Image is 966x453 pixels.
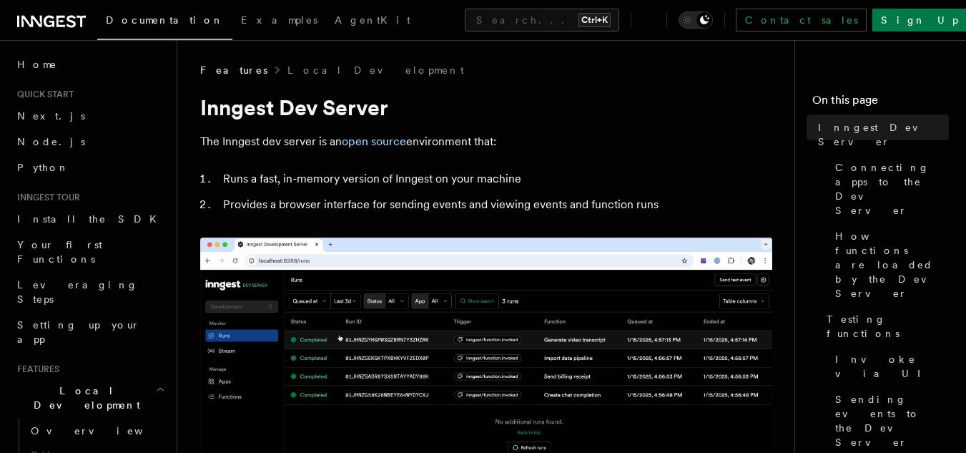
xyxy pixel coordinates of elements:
a: AgentKit [326,4,419,39]
a: Invoke via UI [829,346,949,386]
span: Testing functions [827,312,949,341]
span: Local Development [11,384,156,412]
span: AgentKit [335,14,410,26]
a: How functions are loaded by the Dev Server [829,223,949,306]
a: Examples [232,4,326,39]
li: Provides a browser interface for sending events and viewing events and function runs [219,195,772,215]
a: Inngest Dev Server [812,115,949,155]
a: Python [11,155,168,180]
span: Python [17,162,69,173]
a: Overview [25,418,168,444]
kbd: Ctrl+K [578,13,611,27]
span: Inngest tour [11,192,80,203]
a: Your first Functions [11,232,168,272]
button: Local Development [11,378,168,418]
span: Quick start [11,89,74,100]
span: Sending events to the Dev Server [835,392,949,449]
button: Search...Ctrl+K [465,9,619,31]
span: Home [17,57,57,72]
span: Node.js [17,136,85,147]
a: Contact sales [736,9,867,31]
span: Connecting apps to the Dev Server [835,160,949,218]
span: Examples [241,14,317,26]
a: open source [342,135,406,148]
span: Setting up your app [17,319,140,345]
h1: Inngest Dev Server [200,94,772,120]
span: Features [200,63,267,77]
a: Leveraging Steps [11,272,168,312]
a: Connecting apps to the Dev Server [829,155,949,223]
h4: On this page [812,92,949,115]
a: Testing functions [821,306,949,346]
span: Documentation [106,14,224,26]
a: Node.js [11,129,168,155]
a: Install the SDK [11,206,168,232]
span: Your first Functions [17,239,102,265]
span: Install the SDK [17,213,165,225]
a: Documentation [97,4,232,40]
p: The Inngest dev server is an environment that: [200,132,772,152]
a: Local Development [287,63,464,77]
li: Runs a fast, in-memory version of Inngest on your machine [219,169,772,189]
span: Features [11,364,59,375]
span: Invoke via UI [835,352,949,381]
a: Next.js [11,103,168,129]
a: Setting up your app [11,312,168,352]
span: How functions are loaded by the Dev Server [835,229,949,301]
a: Home [11,52,168,77]
span: Overview [31,425,178,437]
button: Toggle dark mode [679,11,713,29]
span: Inngest Dev Server [818,120,949,149]
span: Leveraging Steps [17,279,138,305]
span: Next.js [17,110,85,122]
